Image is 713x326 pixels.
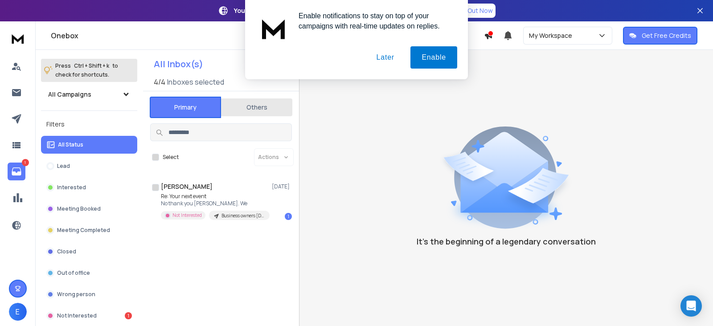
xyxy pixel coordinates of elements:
button: Out of office [41,264,137,282]
p: [DATE] [272,183,292,190]
button: Interested [41,179,137,196]
p: Interested [57,184,86,191]
p: Not Interested [172,212,202,219]
div: 1 [125,312,132,319]
button: Not Interested1 [41,307,137,325]
button: All Campaigns [41,86,137,103]
button: Primary [150,97,221,118]
p: Meeting Completed [57,227,110,234]
button: E [9,303,27,321]
button: Lead [41,157,137,175]
p: No thank you [PERSON_NAME]. We [161,200,268,207]
button: Later [365,46,405,69]
button: Others [221,98,292,117]
p: 1 [22,159,29,166]
span: 4 / 4 [154,77,165,87]
p: Business owners [DATE] [221,212,264,219]
a: 1 [8,163,25,180]
button: Closed [41,243,137,261]
div: 1 [285,213,292,220]
p: All Status [58,141,83,148]
img: notification icon [256,11,291,46]
h1: [PERSON_NAME] [161,182,213,191]
div: Enable notifications to stay on top of your campaigns with real-time updates on replies. [291,11,457,31]
div: Open Intercom Messenger [680,295,702,317]
h3: Inboxes selected [167,77,224,87]
h3: Filters [41,118,137,130]
p: Lead [57,163,70,170]
button: Enable [410,46,457,69]
p: Not Interested [57,312,97,319]
p: Closed [57,248,76,255]
button: Meeting Booked [41,200,137,218]
p: Wrong person [57,291,95,298]
p: Meeting Booked [57,205,101,212]
h1: All Campaigns [48,90,91,99]
button: Meeting Completed [41,221,137,239]
label: Select [163,154,179,161]
p: Re: Your next event [161,193,268,200]
p: Out of office [57,269,90,277]
p: It’s the beginning of a legendary conversation [417,235,596,248]
button: Wrong person [41,285,137,303]
button: All Status [41,136,137,154]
